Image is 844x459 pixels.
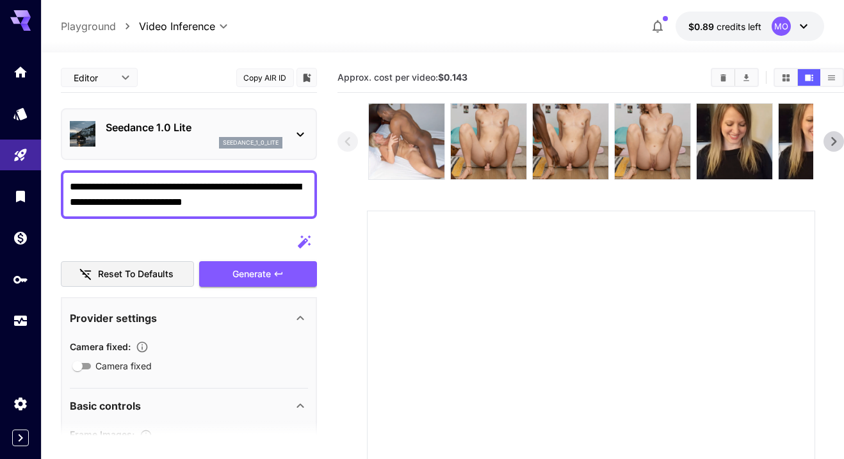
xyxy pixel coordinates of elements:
[223,138,279,147] p: seedance_1_0_lite
[774,68,844,87] div: Show videos in grid viewShow videos in video viewShow videos in list view
[70,115,308,154] div: Seedance 1.0 Liteseedance_1_0_lite
[615,104,690,179] img: wHHviboMxnxDQAAAABJRU5ErkJggg==
[13,64,28,80] div: Home
[61,19,139,34] nav: breadcrumb
[369,104,444,179] img: NwP+P+LMAwatvTQIAAAAAElFTkSuQmCC
[236,68,294,87] button: Copy AIR ID
[772,17,791,36] div: MO
[61,19,116,34] a: Playground
[139,19,215,34] span: Video Inference
[13,271,28,287] div: API Keys
[688,21,717,32] span: $0.89
[13,147,28,163] div: Playground
[301,70,312,85] button: Add to library
[74,71,113,85] span: Editor
[95,359,152,373] span: Camera fixed
[232,266,271,282] span: Generate
[70,310,157,326] p: Provider settings
[820,69,843,86] button: Show videos in list view
[697,104,772,179] img: ojKibu3sXggA8r8BkYPqrmoCHwAAAABJRU5ErkJggg==
[775,69,797,86] button: Show videos in grid view
[70,303,308,334] div: Provider settings
[711,68,759,87] div: Clear videosDownload All
[438,72,467,83] b: $0.143
[688,20,761,33] div: $0.89335
[337,72,467,83] span: Approx. cost per video:
[70,398,141,414] p: Basic controls
[13,230,28,246] div: Wallet
[199,261,317,287] button: Generate
[676,12,824,41] button: $0.89335MO
[451,104,526,179] img: 9NYQAAAABJRU5ErkJggg==
[717,21,761,32] span: credits left
[13,188,28,204] div: Library
[12,430,29,446] button: Expand sidebar
[13,106,28,122] div: Models
[798,69,820,86] button: Show videos in video view
[735,69,758,86] button: Download All
[13,313,28,329] div: Usage
[533,104,608,179] img: 380cZwQMzW63QAAAABJRU5ErkJggg==
[106,120,282,135] p: Seedance 1.0 Lite
[61,261,194,287] button: Reset to defaults
[712,69,734,86] button: Clear videos
[70,391,308,421] div: Basic controls
[70,341,131,352] span: Camera fixed :
[13,396,28,412] div: Settings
